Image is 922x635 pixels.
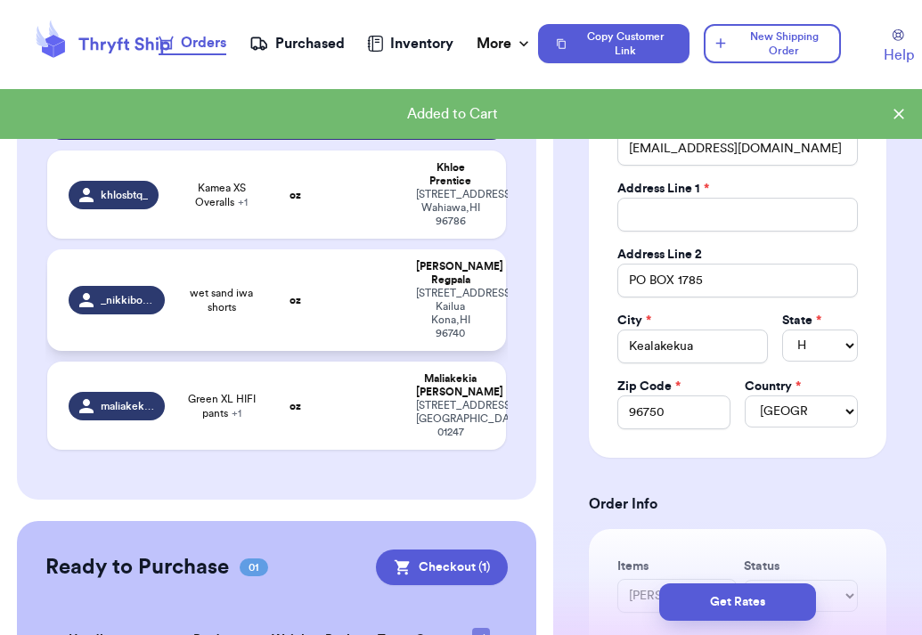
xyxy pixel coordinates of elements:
input: 12345 [617,395,730,429]
label: Items [617,558,737,575]
span: maliakekiatilts [101,399,154,413]
label: Zip Code [617,378,681,395]
a: Inventory [367,33,453,54]
strong: oz [290,401,301,411]
div: [STREET_ADDRESS] Kailua Kona , HI 96740 [416,287,485,340]
label: State [782,312,821,330]
h2: Ready to Purchase [45,553,229,582]
div: Orders [159,32,226,53]
span: + 1 [232,408,241,419]
span: khlosbtq_ [101,188,148,202]
button: New Shipping Order [704,24,841,63]
div: More [477,33,533,54]
span: Green XL HIFI pants [186,392,257,420]
strong: oz [290,190,301,200]
label: Address Line 2 [617,246,702,264]
span: + 1 [238,197,248,208]
span: Help [884,45,914,66]
strong: oz [290,295,301,305]
label: Status [744,558,858,575]
label: City [617,312,651,330]
span: wet sand iwa shorts [186,286,257,314]
div: [STREET_ADDRESS] [GEOGRAPHIC_DATA] , MA 01247 [416,399,485,439]
div: Maliakekia [PERSON_NAME] [416,372,485,399]
div: Khloe Prentice [416,161,485,188]
a: Orders [159,32,226,55]
h3: Order Info [589,493,886,515]
label: Address Line 1 [617,180,709,198]
button: Checkout (1) [376,550,508,585]
span: _nikkiboutikki [101,293,154,307]
div: [PERSON_NAME] Regpala [416,260,485,287]
div: Added to Cart [14,103,890,125]
label: Country [745,378,801,395]
a: Purchased [249,33,345,54]
button: Copy Customer Link [538,24,689,63]
a: Help [884,29,914,66]
button: Get Rates [659,583,816,621]
span: 01 [240,558,268,576]
span: Kamea XS Overalls [186,181,257,209]
div: [STREET_ADDRESS] Wahiawa , HI 96786 [416,188,485,228]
